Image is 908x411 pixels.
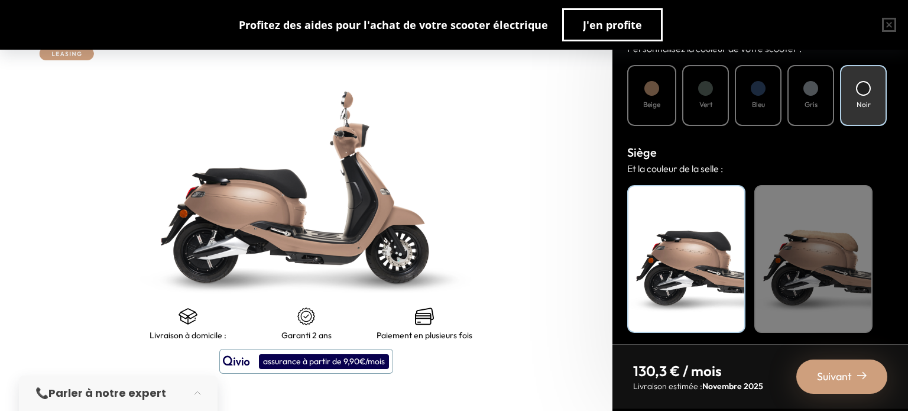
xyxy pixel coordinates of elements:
span: Suivant [817,368,852,385]
p: Et la couleur de la selle : [627,161,893,176]
p: Paiement en plusieurs fois [377,331,472,340]
h4: Bleu [752,99,765,110]
img: logo qivio [223,354,250,368]
img: shipping.png [179,307,197,326]
h4: Vert [699,99,712,110]
img: right-arrow-2.png [857,371,867,380]
h3: Siège [627,144,893,161]
h4: Beige [761,192,865,208]
h4: Noir [857,99,871,110]
p: 130,3 € / mois [633,361,763,380]
h4: Noir [634,192,738,208]
h4: Beige [643,99,660,110]
p: Livraison estimée : [633,380,763,392]
div: assurance à partir de 9,90€/mois [259,354,389,369]
span: Novembre 2025 [702,381,763,391]
img: certificat-de-garantie.png [297,307,316,326]
button: assurance à partir de 9,90€/mois [219,349,393,374]
p: Livraison à domicile : [150,331,226,340]
h4: Gris [805,99,818,110]
p: Garanti 2 ans [281,331,332,340]
img: credit-cards.png [415,307,434,326]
